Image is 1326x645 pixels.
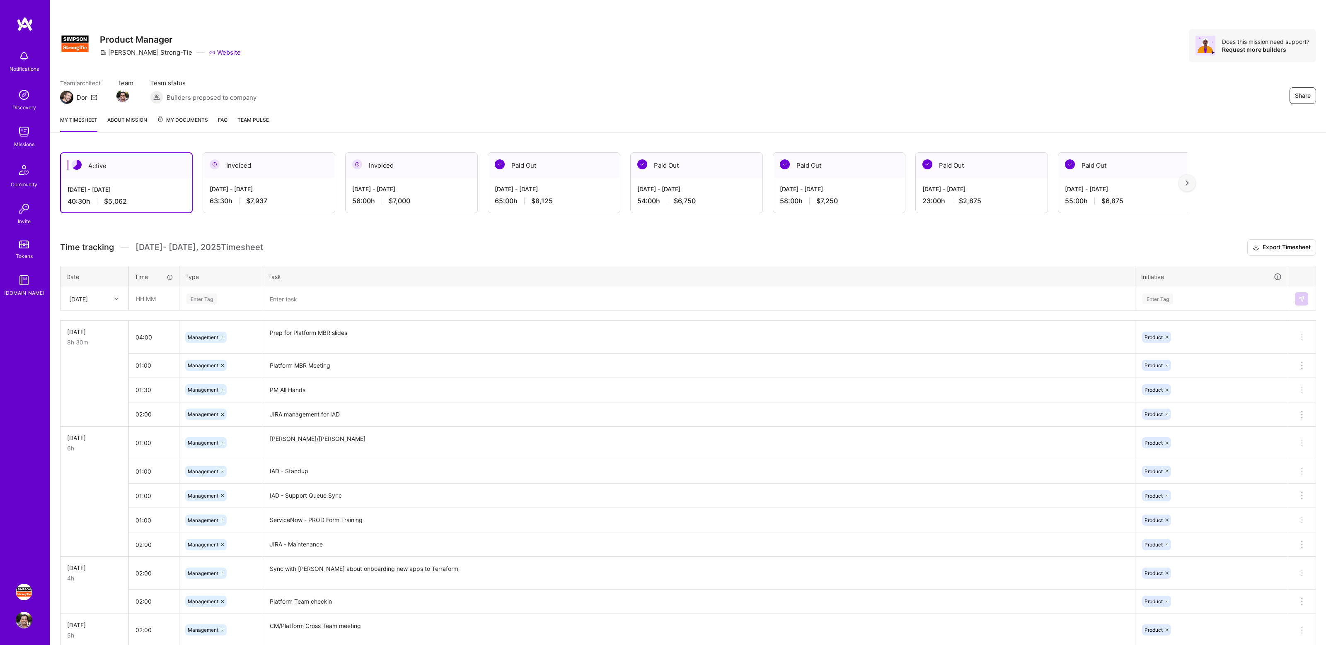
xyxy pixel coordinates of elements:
img: Paid Out [780,159,790,169]
div: Paid Out [916,153,1048,178]
div: Active [61,153,192,178]
img: Paid Out [637,159,647,169]
img: Invite [16,200,32,217]
img: Builders proposed to company [150,91,163,104]
span: Builders proposed to company [167,93,256,102]
img: Team Member Avatar [116,90,129,102]
input: HH:MM [129,379,179,401]
input: HH:MM [129,509,179,531]
div: 56:00 h [352,197,471,205]
a: Simpson Strong-Tie: Product Manager [14,584,34,600]
span: Product [1145,627,1163,633]
img: right [1186,180,1189,186]
div: Invoiced [203,153,335,178]
div: 54:00 h [637,197,756,205]
div: Paid Out [631,153,762,178]
div: Tokens [16,252,33,260]
span: Management [188,517,218,523]
img: Active [72,160,82,170]
textarea: Platform MBR Meeting [263,354,1134,377]
div: [DATE] [67,327,122,336]
a: About Mission [107,116,147,132]
div: [DATE] - [DATE] [352,185,471,193]
span: Product [1145,362,1163,368]
span: Time tracking [60,242,114,253]
img: Invoiced [352,159,362,169]
div: 23:00 h [922,197,1041,205]
div: Paid Out [1058,153,1190,178]
span: Management [188,570,218,576]
span: Product [1145,468,1163,474]
div: 55:00 h [1065,197,1183,205]
textarea: JIRA management for IAD [263,403,1134,426]
span: Management [188,362,218,368]
span: Product [1145,570,1163,576]
span: Product [1145,493,1163,499]
span: Management [188,411,218,417]
input: HH:MM [129,403,179,425]
span: Product [1145,542,1163,548]
div: [DATE] - [DATE] [68,185,185,194]
input: HH:MM [129,562,179,584]
div: [DATE] - [DATE] [780,185,898,193]
span: $5,062 [104,197,127,206]
img: logo [17,17,33,31]
i: icon Chevron [114,297,119,301]
div: 58:00 h [780,197,898,205]
textarea: IAD - Standup [263,460,1134,483]
img: User Avatar [16,612,32,628]
span: Product [1145,387,1163,393]
span: $6,750 [674,197,696,205]
div: 63:30 h [210,197,328,205]
span: Management [188,334,218,340]
input: HH:MM [129,288,179,310]
a: User Avatar [14,612,34,628]
img: bell [16,48,32,65]
h3: Product Manager [100,34,241,45]
input: HH:MM [129,619,179,641]
img: teamwork [16,123,32,140]
div: [DOMAIN_NAME] [4,289,44,297]
span: Team architect [60,79,101,87]
input: HH:MM [129,590,179,612]
span: Management [188,387,218,393]
div: Does this mission need support? [1222,38,1309,46]
img: Submit [1298,296,1305,302]
th: Task [262,266,1135,287]
span: Management [188,598,218,604]
img: Avatar [1195,36,1215,55]
img: guide book [16,272,32,289]
div: Enter Tag [186,292,217,305]
input: HH:MM [129,326,179,348]
a: Website [209,48,241,57]
textarea: IAD - Support Queue Sync [263,484,1134,507]
i: icon Download [1253,243,1259,252]
span: [DATE] - [DATE] , 2025 Timesheet [136,242,263,253]
span: Product [1145,411,1163,417]
div: Paid Out [773,153,905,178]
th: Type [179,266,262,287]
img: discovery [16,87,32,103]
textarea: ServiceNow - PROD Form Training [263,509,1134,532]
span: Team status [150,79,256,87]
textarea: Prep for Platform MBR slides [263,322,1134,353]
div: [DATE] [67,433,122,442]
div: Request more builders [1222,46,1309,53]
div: [DATE] [69,294,88,303]
div: 5h [67,631,122,640]
input: HH:MM [129,354,179,376]
span: Product [1145,517,1163,523]
input: HH:MM [129,534,179,556]
span: $7,000 [389,197,410,205]
input: HH:MM [129,485,179,507]
span: Product [1145,440,1163,446]
span: Team [117,79,133,87]
img: Team Architect [60,91,73,104]
button: Export Timesheet [1247,239,1316,256]
div: [DATE] - [DATE] [495,185,613,193]
img: Paid Out [1065,159,1075,169]
span: Management [188,627,218,633]
span: Management [188,440,218,446]
span: Management [188,493,218,499]
th: Date [60,266,129,287]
